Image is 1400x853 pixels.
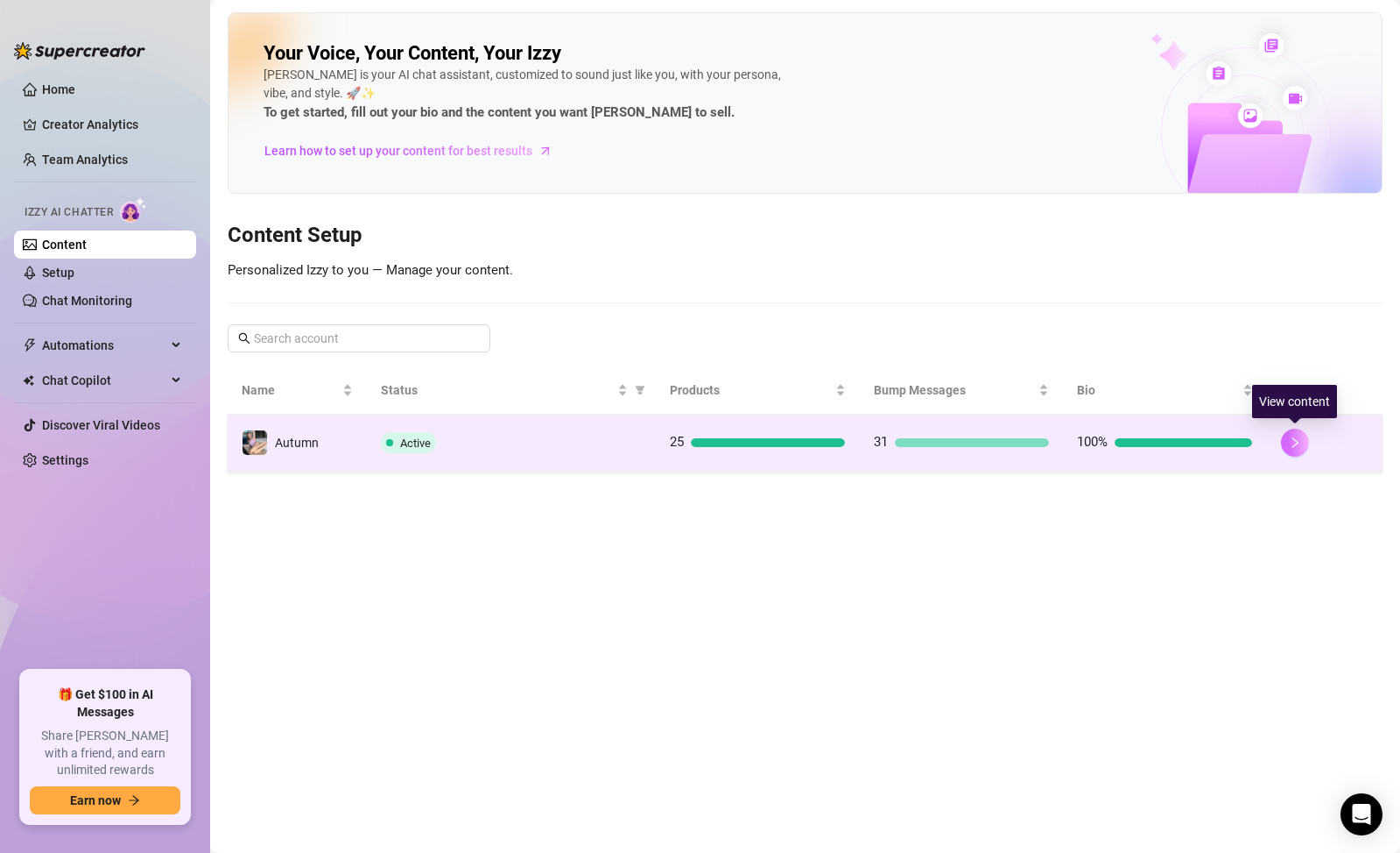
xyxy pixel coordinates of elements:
[228,262,513,278] span: Personalized Izzy to you — Manage your content.
[264,66,789,124] div: [PERSON_NAME] is your AI chat assistant, customized to sound just like you, with your persona, vi...
[23,374,34,387] img: Chat Copilot
[656,366,860,415] th: Products
[264,141,532,160] span: Learn how to set up your content for best results
[30,686,180,721] span: 🎁 Get $100 in AI Messages
[1110,14,1382,193] img: ai-chatter-content-library-cLFOSyPT.png
[42,366,166,395] span: Chat Copilot
[860,366,1064,415] th: Bump Messages
[264,41,561,66] h2: Your Voice, Your Content, Your Izzy
[1077,434,1108,450] span: 100%
[228,222,1382,250] h3: Content Setup
[631,377,649,403] span: filter
[400,437,431,450] span: Active
[25,204,113,221] span: Izzy AI Chatter
[874,434,888,450] span: 31
[42,82,75,96] a: Home
[874,380,1036,400] span: Bump Messages
[228,366,367,415] th: Name
[42,294,132,308] a: Chat Monitoring
[42,453,88,467] a: Settings
[670,434,684,450] span: 25
[243,430,267,455] img: Autumn
[1063,366,1267,415] th: Bio
[264,104,735,120] strong: To get started, fill out your bio and the content you want [PERSON_NAME] to sell.
[670,380,832,400] span: Products
[1340,793,1382,835] div: Open Intercom Messenger
[42,418,160,432] a: Discover Viral Videos
[367,366,657,415] th: Status
[42,110,182,139] a: Creator Analytics
[42,153,128,167] a: Team Analytics
[30,728,180,779] span: Share [PERSON_NAME] with a friend, and earn unlimited rewards
[254,329,466,348] input: Search account
[381,380,615,400] span: Status
[120,197,147,223] img: AI Chatter
[23,338,37,352] span: thunderbolt
[238,332,250,345] span: search
[30,786,180,814] button: Earn nowarrow-right
[1289,437,1301,449] span: right
[14,42,145,60] img: logo-BBDzfeDw.svg
[70,793,121,807] span: Earn now
[1077,380,1239,400] span: Bio
[635,385,645,395] span: filter
[128,794,140,807] span: arrow-right
[537,142,554,160] span: arrow-right
[42,238,87,252] a: Content
[242,380,339,400] span: Name
[264,137,566,165] a: Learn how to set up your content for best results
[1252,385,1337,418] div: View content
[275,436,319,450] span: Autumn
[1281,429,1309,457] button: right
[42,266,74,280] a: Setup
[42,331,166,359] span: Automations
